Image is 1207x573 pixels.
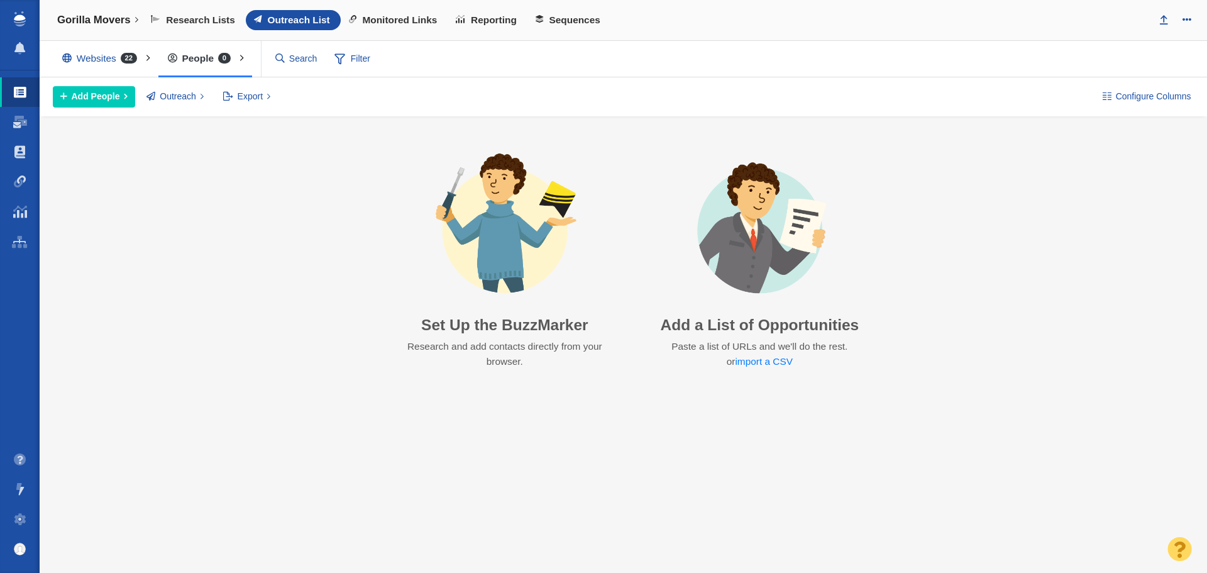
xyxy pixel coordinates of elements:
h4: Gorilla Movers [57,14,131,26]
a: import a CSV [735,356,793,367]
a: Sequences [527,10,611,30]
span: Add People [72,90,120,103]
button: Outreach [140,86,211,108]
span: Filter [328,47,378,71]
button: Add People [53,86,135,108]
span: 22 [121,53,137,64]
p: Paste a list of URLs and we'll do the rest. or [670,339,849,370]
button: Configure Columns [1095,86,1198,108]
a: Reporting [448,10,527,30]
img: default_avatar.png [14,543,26,555]
p: Research and add contacts directly from your browser. [399,339,610,370]
img: buzzstream_logo_iconsimple.png [14,11,25,26]
button: Export [216,86,278,108]
span: Export [238,90,263,103]
div: Websites [53,44,152,73]
a: Outreach List [246,10,341,30]
a: Monitored Links [341,10,448,30]
input: Search [270,48,323,70]
span: Monitored Links [363,14,438,26]
span: Research Lists [166,14,235,26]
span: Outreach [160,90,196,103]
span: Configure Columns [1116,90,1191,103]
a: Research Lists [143,10,245,30]
img: avatar-buzzmarker-setup.png [415,152,595,306]
span: Reporting [471,14,517,26]
span: Sequences [549,14,600,26]
h3: Add a List of Opportunities [660,316,859,334]
img: avatar-import-list.png [670,152,850,306]
span: Outreach List [268,14,330,26]
h3: Set Up the BuzzMarker [388,316,622,334]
